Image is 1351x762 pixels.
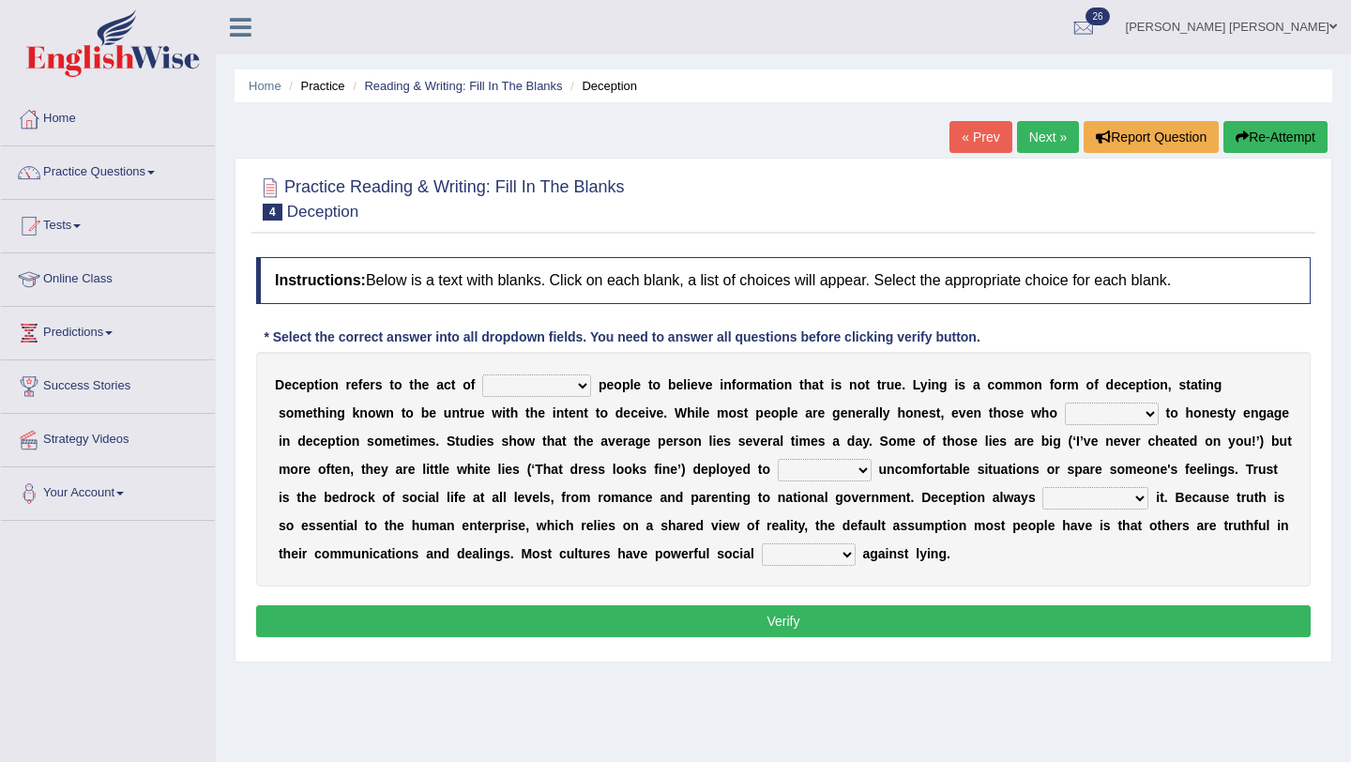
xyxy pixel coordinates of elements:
[517,434,525,449] b: o
[658,434,666,449] b: p
[772,434,780,449] b: a
[994,377,1003,392] b: o
[693,434,702,449] b: n
[755,405,764,420] b: p
[776,377,784,392] b: o
[1267,405,1274,420] b: a
[648,377,653,392] b: t
[716,434,723,449] b: e
[645,405,649,420] b: i
[736,377,744,392] b: o
[435,434,439,449] b: .
[422,377,430,392] b: e
[973,377,980,392] b: a
[796,434,799,449] b: i
[320,434,327,449] b: e
[678,434,686,449] b: s
[738,434,746,449] b: s
[319,377,323,392] b: i
[920,377,928,392] b: y
[487,434,494,449] b: s
[405,434,409,449] b: i
[306,405,313,420] b: e
[744,405,749,420] b: t
[586,434,594,449] b: e
[375,405,386,420] b: w
[768,377,773,392] b: t
[804,377,812,392] b: h
[973,405,981,420] b: n
[939,377,948,392] b: g
[709,434,713,449] b: l
[772,377,776,392] b: i
[623,405,630,420] b: e
[510,405,519,420] b: h
[1,146,215,193] a: Practice Questions
[394,434,402,449] b: e
[1251,405,1259,420] b: n
[327,434,336,449] b: p
[292,377,299,392] b: c
[402,434,406,449] b: t
[1209,405,1217,420] b: e
[323,377,331,392] b: o
[1170,405,1178,420] b: o
[249,79,281,93] a: Home
[673,434,677,449] b: r
[607,377,615,392] b: e
[666,434,674,449] b: e
[284,77,344,95] li: Practice
[1152,377,1161,392] b: o
[386,405,394,420] b: n
[326,405,329,420] b: i
[608,434,615,449] b: v
[1186,405,1194,420] b: h
[913,377,920,392] b: L
[1193,405,1202,420] b: o
[958,377,965,392] b: s
[1014,377,1025,392] b: m
[1,307,215,354] a: Predictions
[299,377,307,392] b: e
[819,377,824,392] b: t
[329,405,338,420] b: n
[720,377,723,392] b: i
[767,434,772,449] b: r
[914,405,922,420] b: n
[275,272,366,288] b: Instructions:
[787,405,791,420] b: l
[1031,405,1041,420] b: w
[409,434,420,449] b: m
[1202,405,1210,420] b: n
[752,434,760,449] b: v
[615,405,624,420] b: d
[596,405,600,420] b: t
[723,434,731,449] b: s
[1,93,215,140] a: Home
[1067,377,1078,392] b: m
[1049,405,1057,420] b: o
[346,377,351,392] b: r
[831,377,835,392] b: i
[805,405,812,420] b: a
[717,405,728,420] b: m
[712,434,716,449] b: i
[668,377,676,392] b: b
[686,434,694,449] b: o
[436,377,444,392] b: a
[463,377,471,392] b: o
[841,405,848,420] b: e
[966,405,974,420] b: e
[460,434,468,449] b: u
[638,405,645,420] b: e
[455,434,460,449] b: t
[1214,377,1222,392] b: g
[1186,377,1191,392] b: t
[993,405,1001,420] b: h
[343,434,352,449] b: o
[1106,377,1115,392] b: d
[370,377,374,392] b: r
[492,405,502,420] b: w
[359,405,368,420] b: n
[849,377,858,392] b: n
